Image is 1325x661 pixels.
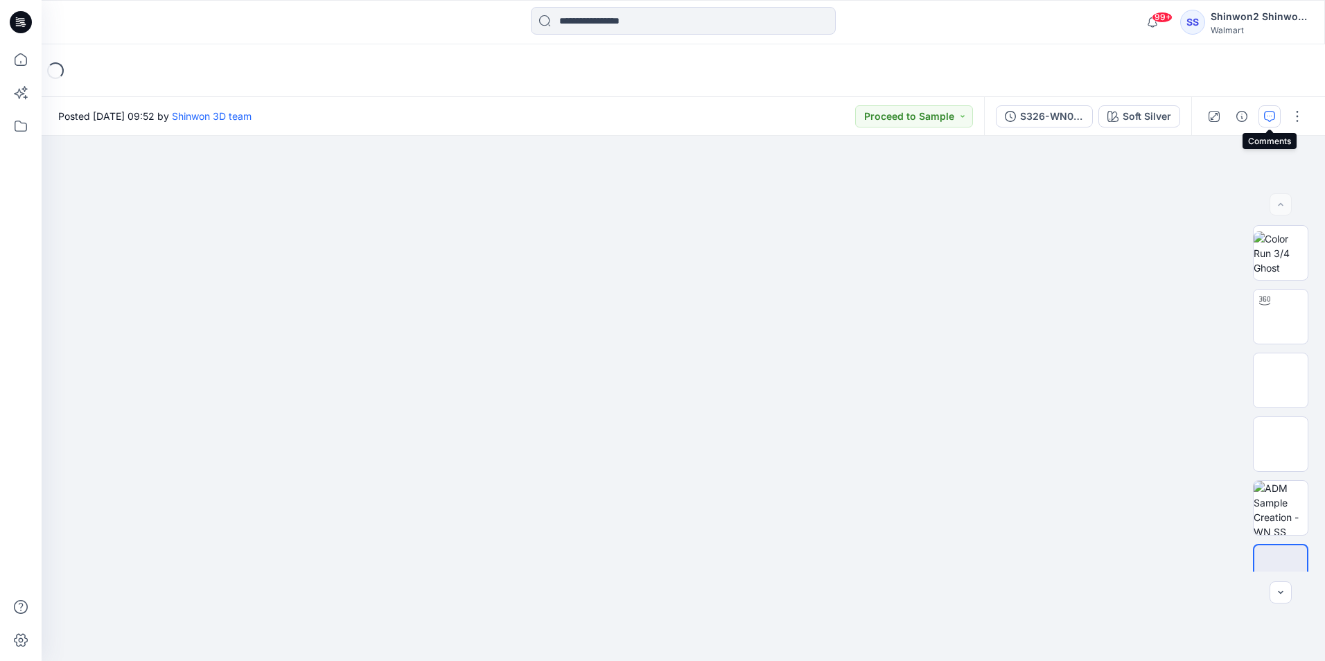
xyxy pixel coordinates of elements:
div: S326-WN09_WN SS RUFFLE BOW TOP [1020,109,1084,124]
div: Soft Silver [1123,109,1171,124]
button: Soft Silver [1098,105,1180,127]
div: Walmart [1211,25,1308,35]
div: Shinwon2 Shinwon2 [1211,8,1308,25]
a: Shinwon 3D team [172,110,252,122]
span: 99+ [1152,12,1173,23]
span: Posted [DATE] 09:52 by [58,109,252,123]
img: Color Run 3/4 Ghost [1254,231,1308,275]
button: S326-WN09_WN SS RUFFLE BOW TOP [996,105,1093,127]
img: ADM Sample Creation - WN SS BOW RUFFLE TOP 0929 [1254,481,1308,535]
div: SS [1180,10,1205,35]
button: Details [1231,105,1253,127]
